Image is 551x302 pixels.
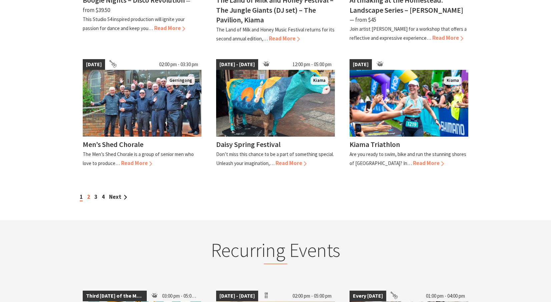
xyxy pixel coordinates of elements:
h4: Kiama Triathlon [350,140,400,149]
span: Kiama [311,77,328,85]
span: Read More [413,159,444,167]
span: Read More [432,34,463,41]
h4: Men’s Shed Chorale [83,140,143,149]
span: 03:00 pm - 05:00 pm [159,291,201,301]
p: The Land of Milk and Honey Music Festival returns for its second annual edition,… [216,26,335,42]
span: 01:00 pm - 04:00 pm [423,291,468,301]
span: Read More [275,159,307,167]
span: Read More [154,24,185,32]
span: Third [DATE] of the Month [83,291,147,301]
span: 12:00 pm - 05:00 pm [289,59,335,70]
a: 2 [87,193,90,200]
a: Next [109,193,127,200]
p: This Studio 54 inspired production will ignite your passion for dance and keep you… [83,16,185,31]
p: Are you ready to swim, bike and run the stunning shores of [GEOGRAPHIC_DATA]? In… [350,151,466,166]
p: Don’t miss this chance to be a part of something special. Unleash your imagination,… [216,151,334,166]
span: Read More [121,159,152,167]
a: 4 [102,193,105,200]
p: Join artist [PERSON_NAME] for a workshop that offers a reflective and expressive experience… [350,26,467,41]
a: [DATE] - [DATE] 12:00 pm - 05:00 pm Dairy Cow Art Kiama Daisy Spring Festival Don’t miss this cha... [216,59,335,168]
span: ⁠— from $45 [350,16,376,23]
a: [DATE] 02:00 pm - 03:30 pm Members of the Chorale standing on steps Gerringong Men’s Shed Chorale... [83,59,201,168]
img: Members of the Chorale standing on steps [83,70,201,137]
span: Read More [269,35,300,42]
p: The Men’s Shed Chorale is a group of senior men who love to produce… [83,151,194,166]
span: [DATE] - [DATE] [216,59,258,70]
span: [DATE] [83,59,105,70]
span: Every [DATE] [350,291,386,301]
span: Kiama [444,77,462,85]
span: 02:00 pm - 03:30 pm [156,59,201,70]
img: Dairy Cow Art [216,70,335,137]
a: [DATE] kiamatriathlon Kiama Kiama Triathlon Are you ready to swim, bike and run the stunning shor... [350,59,468,168]
span: 02:00 pm - 05:00 pm [289,291,335,301]
span: [DATE] - [DATE] [216,291,258,301]
h2: Recurring Events [145,239,406,265]
span: Gerringong [167,77,195,85]
a: 3 [94,193,97,200]
span: 1 [80,193,83,201]
span: [DATE] [350,59,372,70]
h4: Daisy Spring Festival [216,140,281,149]
img: kiamatriathlon [350,70,468,137]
